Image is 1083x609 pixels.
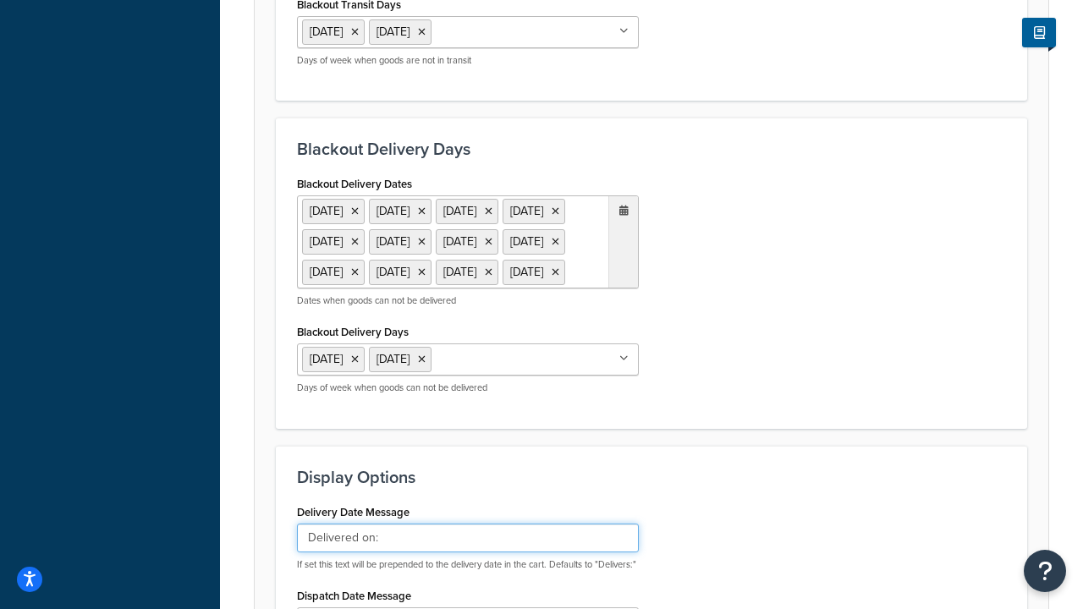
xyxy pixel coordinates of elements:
label: Delivery Date Message [297,506,410,518]
h3: Display Options [297,468,1006,486]
li: [DATE] [436,199,498,224]
label: Blackout Delivery Days [297,326,409,338]
span: [DATE] [377,350,410,368]
li: [DATE] [436,260,498,285]
p: Days of week when goods are not in transit [297,54,639,67]
button: Open Resource Center [1024,550,1066,592]
p: If set this text will be prepended to the delivery date in the cart. Defaults to "Delivers:" [297,558,639,571]
li: [DATE] [436,229,498,255]
li: [DATE] [503,260,565,285]
label: Dispatch Date Message [297,590,411,602]
button: Show Help Docs [1022,18,1056,47]
input: Delivers: [297,524,639,552]
span: [DATE] [310,350,343,368]
li: [DATE] [503,229,565,255]
span: [DATE] [377,23,410,41]
p: Days of week when goods can not be delivered [297,381,639,394]
li: [DATE] [503,199,565,224]
li: [DATE] [302,260,365,285]
h3: Blackout Delivery Days [297,140,1006,158]
label: Blackout Delivery Dates [297,178,412,190]
li: [DATE] [302,229,365,255]
li: [DATE] [369,199,432,224]
li: [DATE] [369,260,432,285]
p: Dates when goods can not be delivered [297,294,639,307]
span: [DATE] [310,23,343,41]
li: [DATE] [302,199,365,224]
li: [DATE] [369,229,432,255]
